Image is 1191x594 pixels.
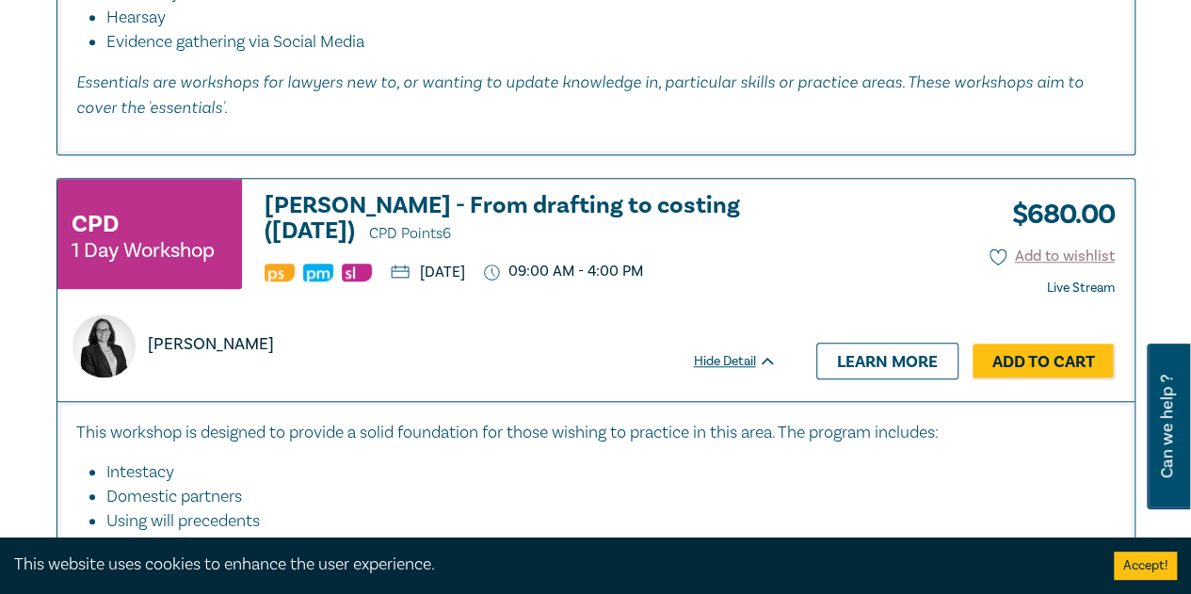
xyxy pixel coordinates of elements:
img: Practice Management & Business Skills [303,264,333,281]
strong: Live Stream [1047,280,1115,297]
button: Accept cookies [1114,552,1177,580]
li: Intestacy [106,460,1097,485]
li: Common drafting practices [106,533,1097,557]
a: [PERSON_NAME] - From drafting to costing ([DATE]) CPD Points6 [265,193,777,247]
p: [PERSON_NAME] [148,332,274,357]
img: Substantive Law [342,264,372,281]
button: Add to wishlist [990,246,1115,267]
p: This workshop is designed to provide a solid foundation for those wishing to practice in this are... [76,421,1116,445]
li: Using will precedents [106,509,1097,534]
img: Professional Skills [265,264,295,281]
div: This website uses cookies to enhance the user experience. [14,553,1086,577]
h3: [PERSON_NAME] - From drafting to costing ([DATE]) [265,193,777,247]
p: [DATE] [391,265,465,280]
div: Hide Detail [694,352,797,371]
img: https://s3.ap-southeast-2.amazonaws.com/leo-cussen-store-production-content/Contacts/Naomi%20Guye... [72,314,136,377]
span: Can we help ? [1158,355,1176,498]
li: Domestic partners [106,485,1097,509]
a: Add to Cart [973,344,1115,379]
span: CPD Points 6 [369,224,451,243]
h3: $ 680.00 [998,193,1115,236]
h3: CPD [72,207,119,241]
li: Evidence gathering via Social Media [106,30,1116,55]
li: Hearsay [106,6,1097,30]
a: Learn more [816,343,958,378]
small: 1 Day Workshop [72,241,215,260]
em: Essentials are workshops for lawyers new to, or wanting to update knowledge in, particular skills... [76,72,1084,117]
p: 09:00 AM - 4:00 PM [484,263,643,281]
